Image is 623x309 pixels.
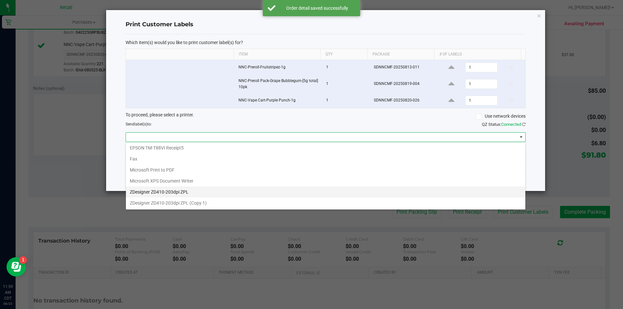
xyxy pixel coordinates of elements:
div: Order detail saved successfully [279,5,355,11]
li: ZDesigner ZD410-203dpi ZPL [126,186,525,197]
td: NNC-Preroll-Fruitstripez-1g [235,60,322,75]
td: 1 [322,93,370,108]
th: # of labels [434,49,521,60]
h4: Print Customer Labels [126,20,526,29]
li: EPSON TM-T88VI Receipt5 [126,142,525,153]
span: Connected [501,122,521,127]
span: QZ Status: [482,122,526,127]
td: 1 [322,75,370,93]
li: Microsoft Print to PDF [126,164,525,175]
td: NNC-Preroll Pack-Grape Bubblegum-[5g total] 10pk [235,75,322,93]
th: Item [234,49,320,60]
td: SDNNCMF-20250819-004 [370,75,438,93]
p: Which item(s) would you like to print customer label(s) for? [126,40,526,45]
th: Package [367,49,434,60]
iframe: Resource center [6,257,26,277]
div: To proceed, please select a printer. [121,112,531,121]
td: NNC-Vape Cart-Purple Punch-1g [235,93,322,108]
span: Send to: [126,122,152,126]
span: label(s) [134,122,147,126]
li: Fax [126,153,525,164]
td: 1 [322,60,370,75]
label: Use network devices [476,113,526,120]
div: Select a label template. [121,147,531,154]
td: SDNNCMF-20250820-026 [370,93,438,108]
iframe: Resource center unread badge [19,256,27,264]
li: Microsoft XPS Document Writer [126,175,525,186]
li: ZDesigner ZD410-203dpi ZPL (Copy 1) [126,197,525,208]
th: Qty [320,49,367,60]
td: SDNNCMF-20250813-011 [370,60,438,75]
